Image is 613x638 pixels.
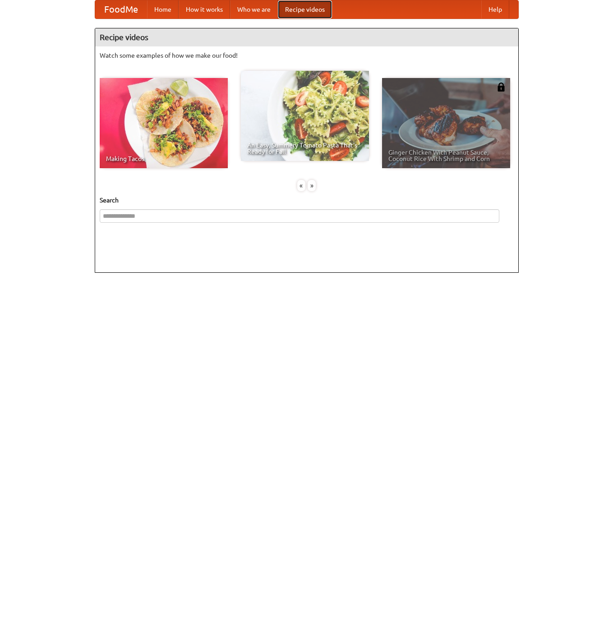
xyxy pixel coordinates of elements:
a: Recipe videos [278,0,332,18]
a: Who we are [230,0,278,18]
a: Home [147,0,179,18]
a: Help [481,0,509,18]
span: An Easy, Summery Tomato Pasta That's Ready for Fall [247,142,363,155]
a: An Easy, Summery Tomato Pasta That's Ready for Fall [241,71,369,161]
span: Making Tacos [106,156,221,162]
a: FoodMe [95,0,147,18]
a: How it works [179,0,230,18]
h5: Search [100,196,514,205]
div: » [308,180,316,191]
div: « [297,180,305,191]
img: 483408.png [497,83,506,92]
p: Watch some examples of how we make our food! [100,51,514,60]
h4: Recipe videos [95,28,518,46]
a: Making Tacos [100,78,228,168]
